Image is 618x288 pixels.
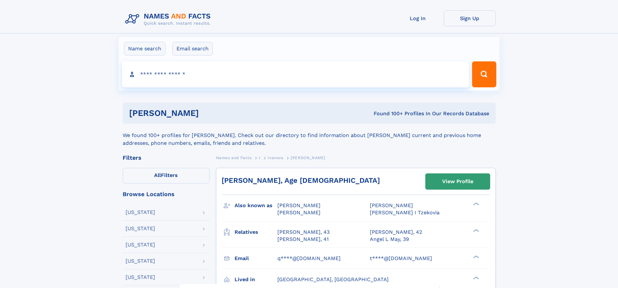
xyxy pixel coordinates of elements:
[392,10,444,26] a: Log In
[235,200,277,211] h3: Also known as
[444,10,496,26] a: Sign Up
[426,174,490,189] a: View Profile
[235,274,277,285] h3: Lived in
[286,110,489,117] div: Found 100+ Profiles In Our Records Database
[291,156,325,160] span: [PERSON_NAME]
[216,154,252,162] a: Names and Facts
[277,236,329,243] a: [PERSON_NAME], 41
[472,255,479,259] div: ❯
[472,276,479,280] div: ❯
[370,229,422,236] a: [PERSON_NAME], 42
[277,202,321,208] span: [PERSON_NAME]
[172,42,213,56] label: Email search
[370,209,440,216] span: [PERSON_NAME] I Tzekovia
[126,242,155,247] div: [US_STATE]
[126,258,155,264] div: [US_STATE]
[472,202,479,206] div: ❯
[370,236,409,243] a: Angel L May, 39
[268,154,283,162] a: Ivanova
[277,276,389,282] span: [GEOGRAPHIC_DATA], [GEOGRAPHIC_DATA]
[222,176,380,184] a: [PERSON_NAME], Age [DEMOGRAPHIC_DATA]
[126,210,155,215] div: [US_STATE]
[123,191,210,197] div: Browse Locations
[277,209,321,216] span: [PERSON_NAME]
[124,42,165,56] label: Name search
[277,229,330,236] a: [PERSON_NAME], 43
[268,156,283,160] span: Ivanova
[259,154,261,162] a: I
[123,124,496,147] div: We found 100+ profiles for [PERSON_NAME]. Check out our directory to find information about [PERS...
[442,174,473,189] div: View Profile
[122,61,469,87] input: search input
[259,156,261,160] span: I
[126,226,155,231] div: [US_STATE]
[129,109,286,117] h1: [PERSON_NAME]
[235,227,277,238] h3: Relatives
[123,168,210,183] label: Filters
[235,253,277,264] h3: Email
[126,275,155,280] div: [US_STATE]
[123,10,216,28] img: Logo Names and Facts
[472,228,479,232] div: ❯
[154,172,161,178] span: All
[123,155,210,161] div: Filters
[370,202,413,208] span: [PERSON_NAME]
[472,61,496,87] button: Search Button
